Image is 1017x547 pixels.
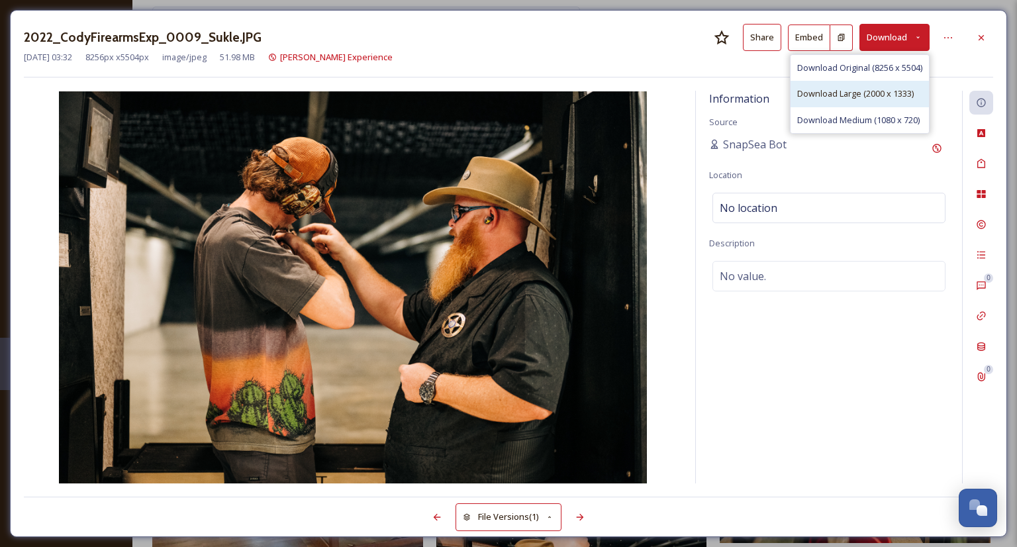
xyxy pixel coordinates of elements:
[797,114,920,126] span: Download Medium (1080 x 720)
[709,237,755,249] span: Description
[984,365,993,374] div: 0
[85,51,149,64] span: 8256 px x 5504 px
[723,136,787,152] span: SnapSea Bot
[24,28,262,47] h3: 2022_CodyFirearmsExp_0009_Sukle.JPG
[162,51,207,64] span: image/jpeg
[280,51,393,63] span: [PERSON_NAME] Experience
[797,87,914,100] span: Download Large (2000 x 1333)
[788,25,830,51] button: Embed
[743,24,781,51] button: Share
[24,51,72,64] span: [DATE] 03:32
[24,91,682,483] img: 9G09ukj0ESYAAAAAAAAZAw2022_CodyFirearmsExp_0009_Sukle.JPG
[709,116,738,128] span: Source
[720,200,777,216] span: No location
[859,24,930,51] button: Download
[959,489,997,527] button: Open Chat
[709,91,769,106] span: Information
[220,51,255,64] span: 51.98 MB
[456,503,561,530] button: File Versions(1)
[709,169,742,181] span: Location
[720,268,766,284] span: No value.
[797,62,922,74] span: Download Original (8256 x 5504)
[984,273,993,283] div: 0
